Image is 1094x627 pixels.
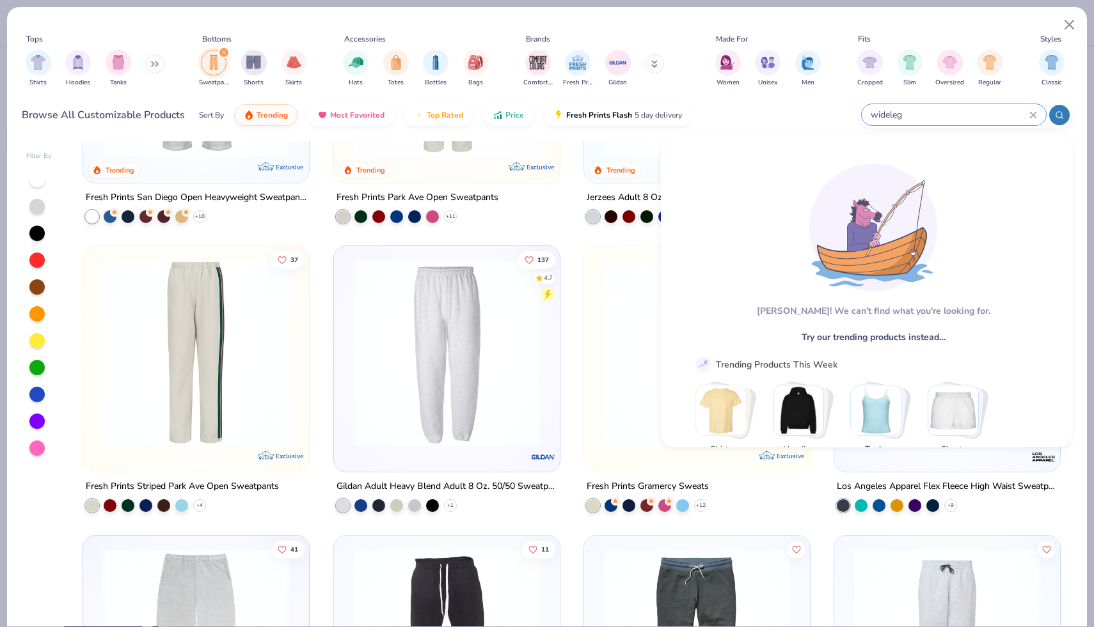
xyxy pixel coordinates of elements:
[715,50,741,88] button: filter button
[928,385,978,435] img: Shorts
[246,55,261,70] img: Shorts Image
[541,546,548,552] span: 11
[285,78,302,88] span: Skirts
[389,55,403,70] img: Totes Image
[106,50,131,88] div: filter for Tanks
[977,50,1003,88] div: filter for Regular
[857,50,883,88] div: filter for Cropped
[343,50,369,88] button: filter button
[903,78,916,88] span: Slim
[427,110,463,120] span: Top Rated
[850,385,909,461] button: Stack Card Button Tanks
[547,259,747,446] img: bdcdfa26-1369-44b7-83e8-024d99246d52
[330,110,384,120] span: Most Favorited
[423,50,448,88] div: filter for Bottles
[463,50,489,88] div: filter for Bags
[527,163,554,171] span: Exclusive
[777,452,804,460] span: Exclusive
[281,50,306,88] button: filter button
[1058,13,1082,37] button: Close
[287,55,301,70] img: Skirts Image
[388,78,404,88] span: Totes
[716,33,748,45] div: Made For
[505,110,524,120] span: Price
[86,479,279,495] div: Fresh Prints Striped Park Ave Open Sweatpants
[935,50,964,88] div: filter for Oversized
[795,50,821,88] button: filter button
[795,50,821,88] div: filter for Men
[635,108,682,123] span: 5 day delivery
[404,104,473,126] button: Top Rated
[423,50,448,88] button: filter button
[244,110,254,120] img: trending.gif
[383,50,409,88] button: filter button
[276,163,304,171] span: Exclusive
[110,78,127,88] span: Tanks
[199,50,228,88] button: filter button
[202,33,232,45] div: Bottoms
[903,55,917,70] img: Slim Image
[26,33,43,45] div: Tops
[544,104,692,126] button: Fresh Prints Flash5 day delivery
[608,53,628,72] img: Gildan Image
[241,50,267,88] button: filter button
[605,50,631,88] button: filter button
[234,104,297,126] button: Trending
[530,444,556,470] img: Gildan logo
[337,479,557,495] div: Gildan Adult Heavy Blend Adult 8 Oz. 50/50 Sweatpants
[587,479,709,495] div: Fresh Prints Gramercy Sweats
[1042,78,1062,88] span: Classic
[26,151,52,161] div: Filter By
[195,213,205,221] span: + 10
[290,546,298,552] span: 41
[445,213,455,221] span: + 11
[349,55,363,70] img: Hats Image
[777,443,819,456] span: Hoodies
[801,55,815,70] img: Men Image
[347,259,547,446] img: 13b9c606-79b1-4059-b439-68fabb1693f9
[523,50,553,88] div: filter for Comfort Colors
[468,55,482,70] img: Bags Image
[942,55,957,70] img: Oversized Image
[425,78,447,88] span: Bottles
[862,55,877,70] img: Cropped Image
[695,502,705,509] span: + 12
[271,540,305,558] button: Like
[526,33,550,45] div: Brands
[343,50,369,88] div: filter for Hats
[383,50,409,88] div: filter for Totes
[523,50,553,88] button: filter button
[605,50,631,88] div: filter for Gildan
[276,452,304,460] span: Exclusive
[207,55,221,70] img: Sweatpants Image
[66,78,90,88] span: Hoodies
[65,50,91,88] button: filter button
[244,78,264,88] span: Shorts
[715,50,741,88] div: filter for Women
[858,33,871,45] div: Fits
[695,385,754,461] button: Stack Card Button Shirts
[935,78,964,88] span: Oversized
[773,385,832,461] button: Stack Card Button Hoodies
[518,251,555,269] button: Like
[608,78,627,88] span: Gildan
[563,50,592,88] div: filter for Fresh Prints
[106,50,131,88] button: filter button
[809,164,937,291] img: Loading...
[932,443,974,456] span: Shorts
[802,78,814,88] span: Men
[837,479,1058,495] div: Los Angeles Apparel Flex Fleece High Waist Sweatpant
[26,50,51,88] button: filter button
[344,33,386,45] div: Accessories
[761,55,775,70] img: Unisex Image
[563,50,592,88] button: filter button
[983,55,997,70] img: Regular Image
[563,78,592,88] span: Fresh Prints
[468,78,483,88] span: Bags
[869,107,1029,122] input: Try "T-Shirt"
[414,110,424,120] img: TopRated.gif
[199,109,224,121] div: Sort By
[1039,50,1065,88] button: filter button
[855,443,896,456] span: Tanks
[717,78,740,88] span: Women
